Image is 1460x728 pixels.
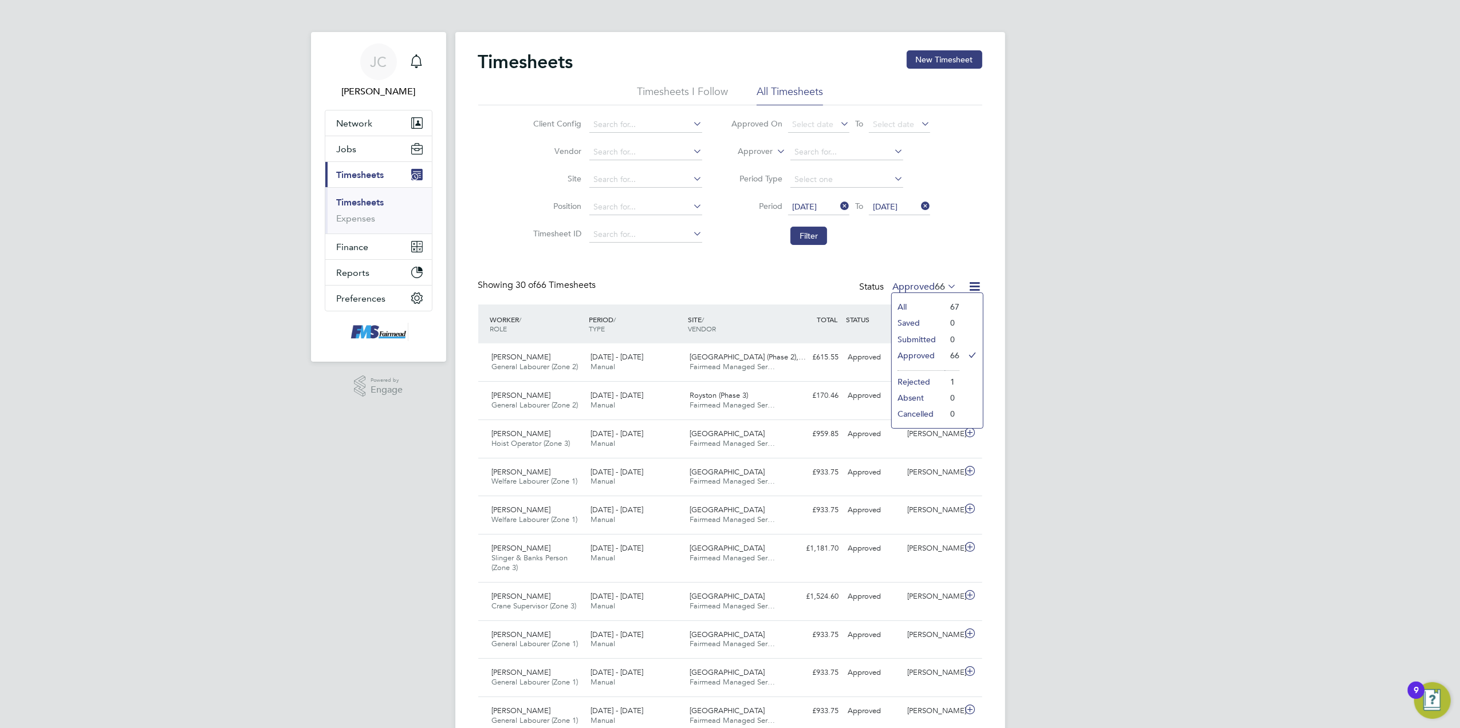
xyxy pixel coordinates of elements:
[490,324,507,333] span: ROLE
[844,626,903,644] div: Approved
[591,630,643,639] span: [DATE] - [DATE]
[844,309,903,330] div: STATUS
[589,199,702,215] input: Search for...
[530,173,581,184] label: Site
[492,543,551,553] span: [PERSON_NAME]
[784,539,844,558] div: £1,181.70
[589,172,702,188] input: Search for...
[690,677,775,687] span: Fairmead Managed Ser…
[492,715,579,725] span: General Labourer (Zone 1)
[945,331,959,347] li: 0
[903,587,962,606] div: [PERSON_NAME]
[945,390,959,406] li: 0
[492,639,579,648] span: General Labourer (Zone 1)
[591,390,643,400] span: [DATE] - [DATE]
[784,702,844,721] div: £933.75
[935,281,946,292] span: 66
[530,118,581,129] label: Client Config
[817,315,838,324] span: TOTAL
[337,293,386,304] span: Preferences
[591,706,643,715] span: [DATE] - [DATE]
[690,630,765,639] span: [GEOGRAPHIC_DATA]
[478,279,599,291] div: Showing
[478,50,573,73] h2: Timesheets
[492,601,577,611] span: Crane Supervisor (Zone 3)
[690,706,765,715] span: [GEOGRAPHIC_DATA]
[892,331,945,347] li: Submitted
[530,201,581,211] label: Position
[903,626,962,644] div: [PERSON_NAME]
[702,315,704,324] span: /
[530,228,581,239] label: Timesheet ID
[690,476,775,486] span: Fairmead Managed Ser…
[337,118,373,129] span: Network
[790,172,903,188] input: Select one
[371,375,403,385] span: Powered by
[348,323,409,341] img: f-mead-logo-retina.png
[721,146,773,157] label: Approver
[844,587,903,606] div: Approved
[903,463,962,482] div: [PERSON_NAME]
[586,309,685,339] div: PERIOD
[337,267,370,278] span: Reports
[784,348,844,367] div: £615.55
[325,187,432,234] div: Timesheets
[690,601,775,611] span: Fairmead Managed Ser…
[690,352,806,362] span: [GEOGRAPHIC_DATA] (Phase 2),…
[520,315,522,324] span: /
[337,197,384,208] a: Timesheets
[337,213,376,224] a: Expenses
[792,201,817,212] span: [DATE]
[690,543,765,553] span: [GEOGRAPHIC_DATA]
[690,715,775,725] span: Fairmead Managed Ser…
[591,715,615,725] span: Manual
[792,119,833,129] span: Select date
[690,362,775,371] span: Fairmead Managed Ser…
[492,390,551,400] span: [PERSON_NAME]
[591,639,615,648] span: Manual
[591,362,615,371] span: Manual
[337,242,369,252] span: Finance
[873,201,898,212] span: [DATE]
[492,515,578,524] span: Welfare Labourer (Zone 1)
[589,144,702,160] input: Search for...
[685,309,784,339] div: SITE
[893,281,957,292] label: Approved
[844,501,903,520] div: Approved
[690,553,775,563] span: Fairmead Managed Ser…
[784,501,844,520] div: £933.75
[945,315,959,331] li: 0
[945,347,959,363] li: 66
[591,429,643,438] span: [DATE] - [DATE]
[591,505,643,515] span: [DATE] - [DATE]
[325,110,432,136] button: Network
[1414,682,1451,719] button: Open Resource Center, 9 new notifications
[591,543,643,553] span: [DATE] - [DATE]
[492,630,551,639] span: [PERSON_NAME]
[844,463,903,482] div: Approved
[852,116,867,131] span: To
[784,425,844,444] div: £959.85
[516,279,596,291] span: 66 Timesheets
[903,702,962,721] div: [PERSON_NAME]
[892,390,945,406] li: Absent
[492,677,579,687] span: General Labourer (Zone 1)
[844,702,903,721] div: Approved
[492,438,570,448] span: Hoist Operator (Zone 3)
[591,601,615,611] span: Manual
[325,260,432,285] button: Reports
[337,144,357,155] span: Jobs
[903,663,962,682] div: [PERSON_NAME]
[591,677,615,687] span: Manual
[844,348,903,367] div: Approved
[591,438,615,448] span: Manual
[784,663,844,682] div: £933.75
[731,118,782,129] label: Approved On
[852,199,867,213] span: To
[690,400,775,410] span: Fairmead Managed Ser…
[784,587,844,606] div: £1,524.60
[492,553,568,572] span: Slinger & Banks Person (Zone 3)
[591,352,643,362] span: [DATE] - [DATE]
[589,324,605,333] span: TYPE
[690,429,765,438] span: [GEOGRAPHIC_DATA]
